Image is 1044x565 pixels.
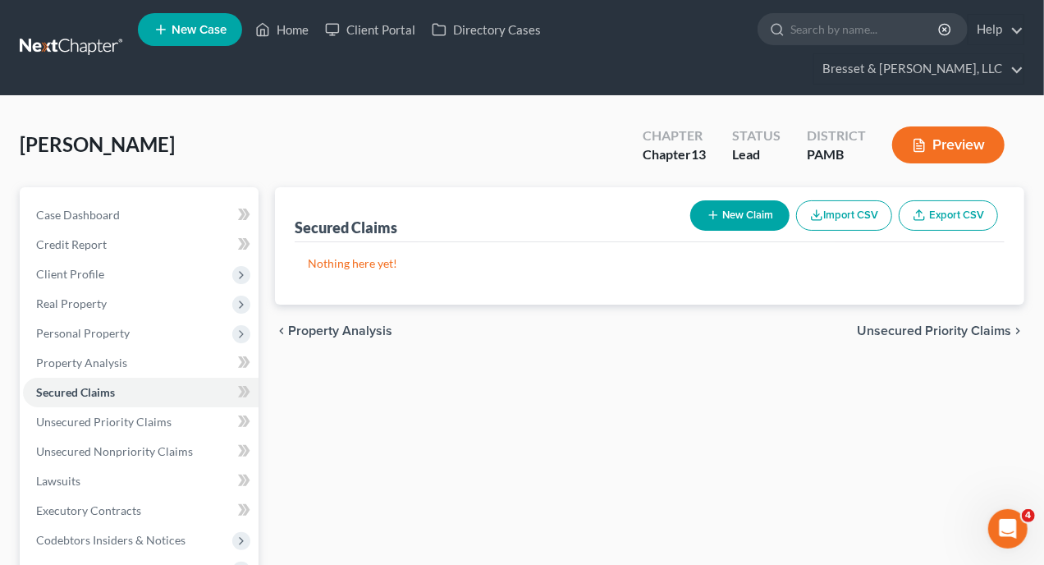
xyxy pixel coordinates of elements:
[796,200,892,231] button: Import CSV
[295,218,397,237] div: Secured Claims
[424,15,549,44] a: Directory Cases
[36,237,107,251] span: Credit Report
[23,348,259,378] a: Property Analysis
[36,326,130,340] span: Personal Property
[308,255,991,272] p: Nothing here yet!
[643,145,706,164] div: Chapter
[899,200,998,231] a: Export CSV
[36,415,172,429] span: Unsecured Priority Claims
[23,466,259,496] a: Lawsuits
[317,15,424,44] a: Client Portal
[288,324,392,338] span: Property Analysis
[36,356,127,370] span: Property Analysis
[275,324,392,338] button: chevron_left Property Analysis
[690,200,790,231] button: New Claim
[732,126,781,145] div: Status
[36,503,141,517] span: Executory Contracts
[23,378,259,407] a: Secured Claims
[275,324,288,338] i: chevron_left
[892,126,1005,163] button: Preview
[790,14,941,44] input: Search by name...
[643,126,706,145] div: Chapter
[23,407,259,437] a: Unsecured Priority Claims
[36,474,80,488] span: Lawsuits
[807,145,866,164] div: PAMB
[23,437,259,466] a: Unsecured Nonpriority Claims
[732,145,781,164] div: Lead
[36,444,193,458] span: Unsecured Nonpriority Claims
[20,132,175,156] span: [PERSON_NAME]
[1011,324,1024,338] i: chevron_right
[36,533,185,547] span: Codebtors Insiders & Notices
[857,324,1024,338] button: Unsecured Priority Claims chevron_right
[172,24,227,36] span: New Case
[23,496,259,526] a: Executory Contracts
[23,230,259,260] a: Credit Report
[36,296,107,310] span: Real Property
[247,15,317,44] a: Home
[988,509,1028,549] iframe: Intercom live chat
[36,385,115,399] span: Secured Claims
[36,208,120,222] span: Case Dashboard
[807,126,866,145] div: District
[1022,509,1035,522] span: 4
[857,324,1011,338] span: Unsecured Priority Claims
[36,267,104,281] span: Client Profile
[814,54,1023,84] a: Bresset & [PERSON_NAME], LLC
[968,15,1023,44] a: Help
[691,146,706,162] span: 13
[23,200,259,230] a: Case Dashboard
